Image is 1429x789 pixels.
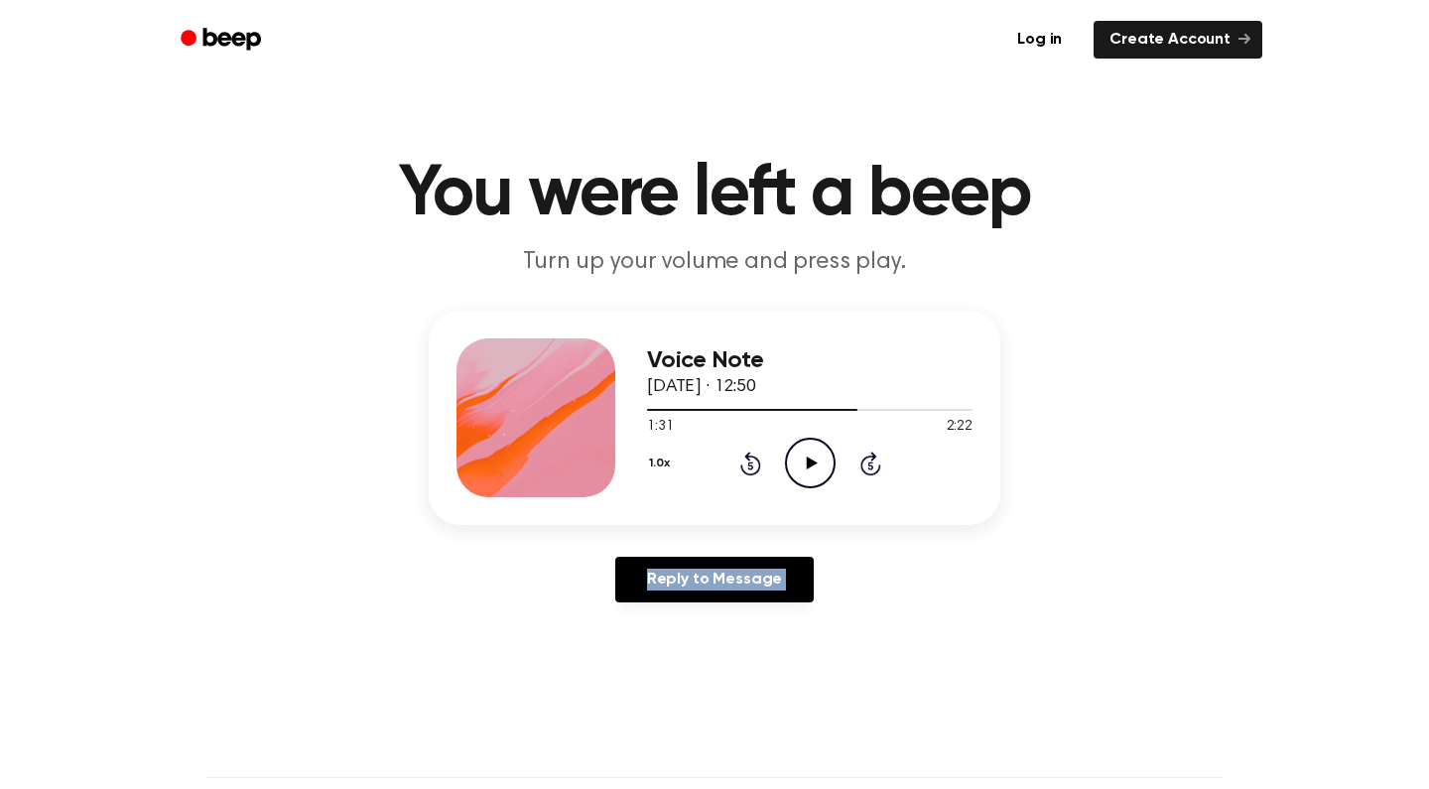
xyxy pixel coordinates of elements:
h1: You were left a beep [206,159,1223,230]
button: 1.0x [647,447,677,480]
a: Reply to Message [615,557,814,602]
p: Turn up your volume and press play. [333,246,1096,279]
a: Log in [997,17,1082,63]
a: Create Account [1094,21,1262,59]
span: [DATE] · 12:50 [647,378,756,396]
span: 2:22 [947,417,973,438]
h3: Voice Note [647,347,973,374]
span: 1:31 [647,417,673,438]
a: Beep [167,21,279,60]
